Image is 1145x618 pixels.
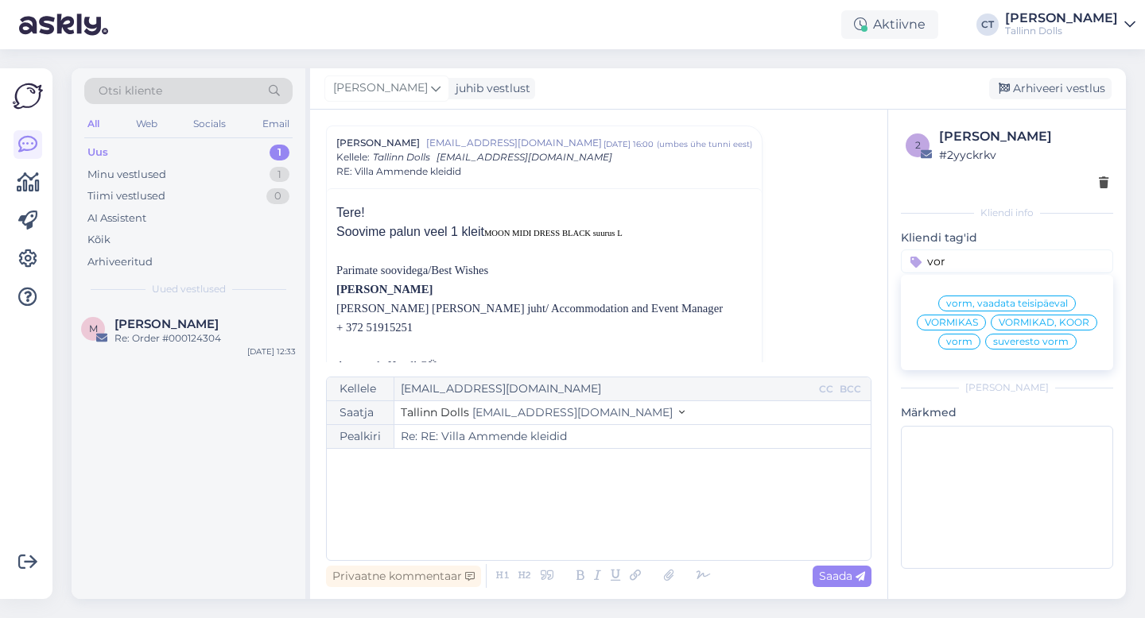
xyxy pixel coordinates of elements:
div: [PERSON_NAME] [901,380,1113,395]
img: Askly Logo [13,81,43,111]
div: ( umbes ühe tunni eest ) [657,138,752,150]
div: Arhiveeritud [87,254,153,270]
span: RE: Villa Ammende kleidid [336,164,461,179]
span: [PERSON_NAME] [PERSON_NAME] juht/ Accommodation and Event Manager [336,302,723,315]
div: 1 [270,145,289,160]
span: [PERSON_NAME] [333,79,428,97]
span: [PERSON_NAME] [336,283,433,295]
div: [PERSON_NAME] [939,127,1108,146]
div: [DATE] 12:33 [247,346,296,357]
span: Tallinn Dolls [401,405,469,419]
a: [PERSON_NAME]Tallinn Dolls [1005,12,1135,37]
div: BCC [836,382,864,396]
span: [EMAIL_ADDRESS][DOMAIN_NAME] [437,151,612,163]
div: Socials [190,114,229,134]
div: CT [976,14,999,36]
span: Uued vestlused [152,282,226,296]
span: VORMIKAS [925,318,978,327]
span: Tere! [336,206,365,219]
span: + 372 51915251 [336,321,413,334]
div: 0 [266,188,289,204]
div: Privaatne kommentaar [326,566,481,587]
div: CC [816,382,836,396]
span: suveresto vorm [993,337,1069,346]
p: Kliendi tag'id [901,230,1113,246]
span: [EMAIL_ADDRESS][DOMAIN_NAME] [426,136,604,150]
input: Write subject here... [394,425,871,448]
span: Soovime palun veel 1 kleit [336,225,484,238]
div: [PERSON_NAME] [1005,12,1118,25]
span: [EMAIL_ADDRESS][DOMAIN_NAME] [472,405,673,419]
button: Tallinn Dolls [EMAIL_ADDRESS][DOMAIN_NAME] [401,404,685,421]
div: [DATE] 16:00 [604,138,654,150]
div: Web [133,114,161,134]
span: 2 [915,139,921,151]
span: vorm, vaadata teisipäeval [946,299,1068,308]
span: Mirjam Lauringson [114,317,219,331]
div: Tiimi vestlused [87,188,165,204]
span: VORMIKAD, KOOR [999,318,1089,327]
span: vorm [946,337,972,346]
p: Märkmed [901,404,1113,421]
div: All [84,114,103,134]
div: Uus [87,145,108,160]
div: Kellele [327,377,394,400]
div: Tallinn Dolls [1005,25,1118,37]
div: juhib vestlust [449,80,530,97]
span: MOON MIDI DRESS BLACK suurus L [484,229,623,238]
div: Pealkiri [327,425,394,448]
div: Email [259,114,293,134]
div: Arhiveeri vestlus [989,78,1112,99]
div: 1 [270,167,289,183]
input: Lisa tag [901,249,1113,273]
span: [PERSON_NAME] [336,136,420,150]
span: Tallinn Dolls [373,151,430,163]
span: Saada [819,569,865,583]
div: Saatja [327,401,394,424]
span: M [89,323,98,334]
div: AI Assistent [87,211,146,226]
div: Kliendi info [901,206,1113,220]
div: Minu vestlused [87,167,166,183]
span: Parimate soovidega/Best Wishes [336,264,488,276]
span: Kellele : [336,151,370,163]
div: Kõik [87,232,111,248]
div: # 2yyckrkv [939,146,1108,164]
span: Ammende Hotell OÜ [336,359,437,372]
input: Recepient... [394,377,816,400]
span: Otsi kliente [99,83,162,99]
div: Aktiivne [841,10,938,39]
div: Re: Order #000124304 [114,331,296,346]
